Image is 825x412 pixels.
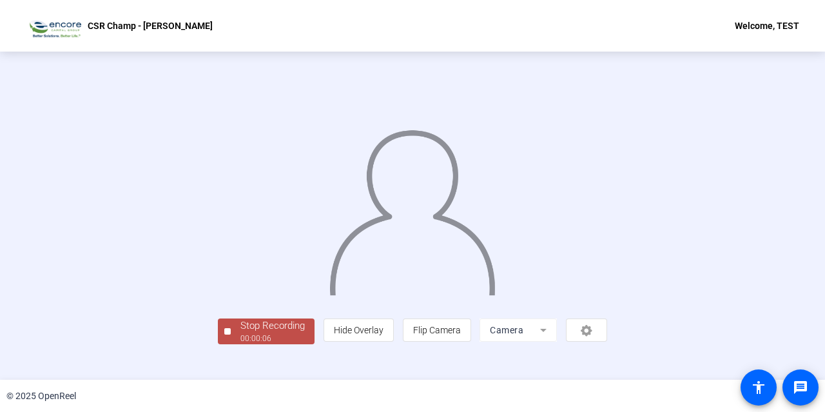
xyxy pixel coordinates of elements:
[6,389,76,403] div: © 2025 OpenReel
[403,319,471,342] button: Flip Camera
[413,325,461,335] span: Flip Camera
[240,333,305,344] div: 00:00:06
[240,319,305,333] div: Stop Recording
[334,325,383,335] span: Hide Overlay
[328,120,496,295] img: overlay
[324,319,394,342] button: Hide Overlay
[88,18,213,34] p: CSR Champ - [PERSON_NAME]
[751,380,766,395] mat-icon: accessibility
[793,380,808,395] mat-icon: message
[26,13,81,39] img: OpenReel logo
[218,319,315,345] button: Stop Recording00:00:06
[735,18,799,34] div: Welcome, TEST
